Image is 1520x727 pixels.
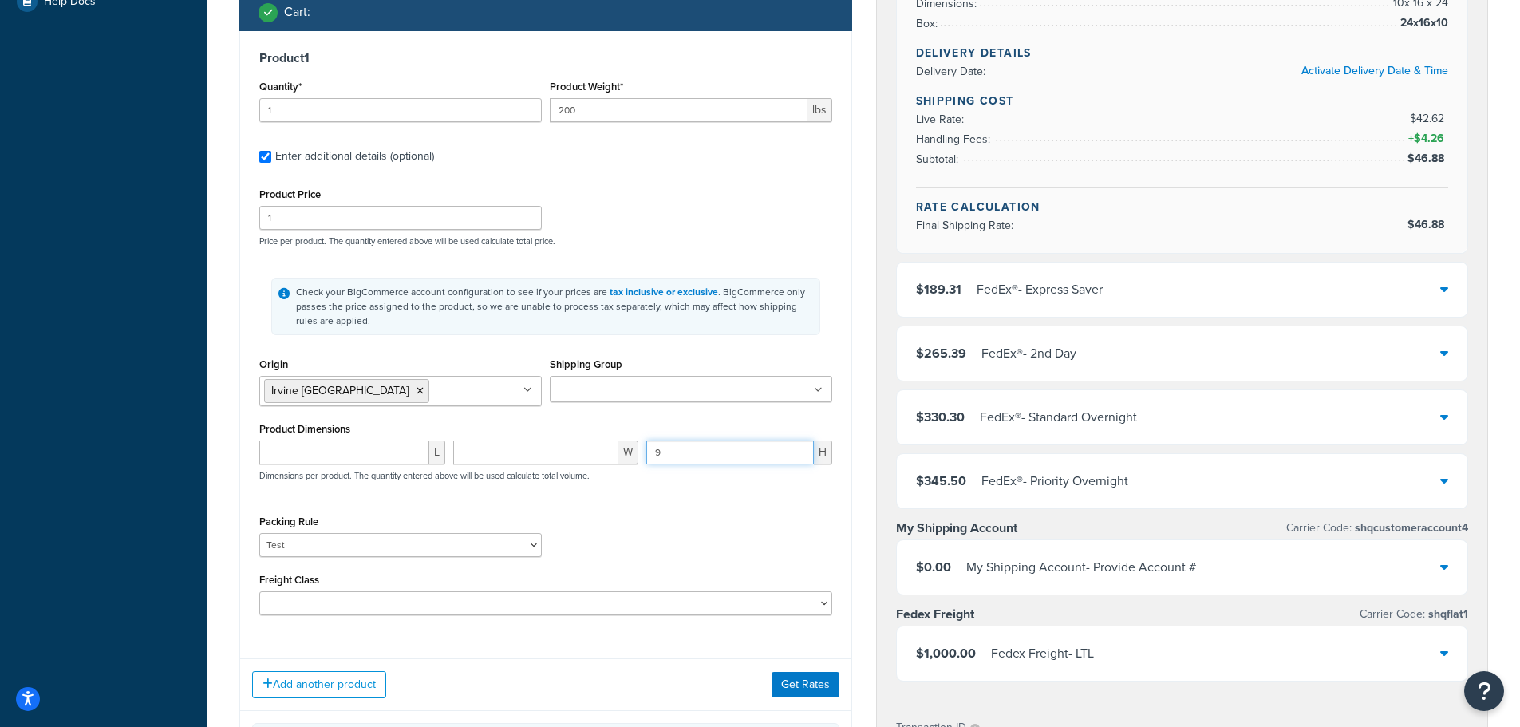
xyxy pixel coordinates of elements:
[772,672,839,697] button: Get Rates
[814,441,832,464] span: H
[255,235,836,247] p: Price per product. The quantity entered above will be used calculate total price.
[255,470,590,481] p: Dimensions per product. The quantity entered above will be used calculate total volume.
[916,45,1449,61] h4: Delivery Details
[980,406,1137,429] div: FedEx® - Standard Overnight
[807,98,832,122] span: lbs
[610,285,718,299] a: tax inclusive or exclusive
[259,358,288,370] label: Origin
[429,441,445,464] span: L
[271,382,409,399] span: Irvine [GEOGRAPHIC_DATA]
[966,556,1196,579] div: My Shipping Account - Provide Account #
[1407,150,1448,167] span: $46.88
[916,93,1449,109] h4: Shipping Cost
[550,98,807,122] input: 0.00
[296,285,813,328] div: Check your BigCommerce account configuration to see if your prices are . BigCommerce only passes ...
[1405,129,1448,148] span: +
[981,470,1128,492] div: FedEx® - Priority Overnight
[1301,62,1448,79] a: Activate Delivery Date & Time
[1407,216,1448,233] span: $46.88
[259,516,318,527] label: Packing Rule
[1410,110,1448,127] span: $42.62
[991,642,1094,665] div: Fedex Freight - LTL
[550,81,623,93] label: Product Weight*
[259,98,542,122] input: 0
[259,81,302,93] label: Quantity*
[916,131,994,148] span: Handling Fees:
[896,520,1017,536] h3: My Shipping Account
[916,558,951,576] span: $0.00
[1425,606,1468,622] span: shqflat1
[618,441,638,464] span: W
[550,358,622,370] label: Shipping Group
[916,644,976,662] span: $1,000.00
[916,408,965,426] span: $330.30
[1352,520,1468,536] span: shqcustomeraccount4
[1414,130,1448,147] span: $4.26
[259,423,350,435] label: Product Dimensions
[981,342,1076,365] div: FedEx® - 2nd Day
[916,344,966,362] span: $265.39
[916,217,1017,234] span: Final Shipping Rate:
[1286,517,1468,539] p: Carrier Code:
[275,145,434,168] div: Enter additional details (optional)
[916,63,989,80] span: Delivery Date:
[916,111,968,128] span: Live Rate:
[259,50,832,66] h3: Product 1
[1464,671,1504,711] button: Open Resource Center
[252,671,386,698] button: Add another product
[916,15,942,32] span: Box:
[896,606,974,622] h3: Fedex Freight
[916,199,1449,215] h4: Rate Calculation
[259,151,271,163] input: Enter additional details (optional)
[259,574,319,586] label: Freight Class
[916,472,966,490] span: $345.50
[977,279,1103,301] div: FedEx® - Express Saver
[1360,603,1468,626] p: Carrier Code:
[1396,14,1448,33] span: 24x16x10
[916,151,962,168] span: Subtotal:
[916,280,961,298] span: $189.31
[259,188,321,200] label: Product Price
[284,5,310,19] h2: Cart :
